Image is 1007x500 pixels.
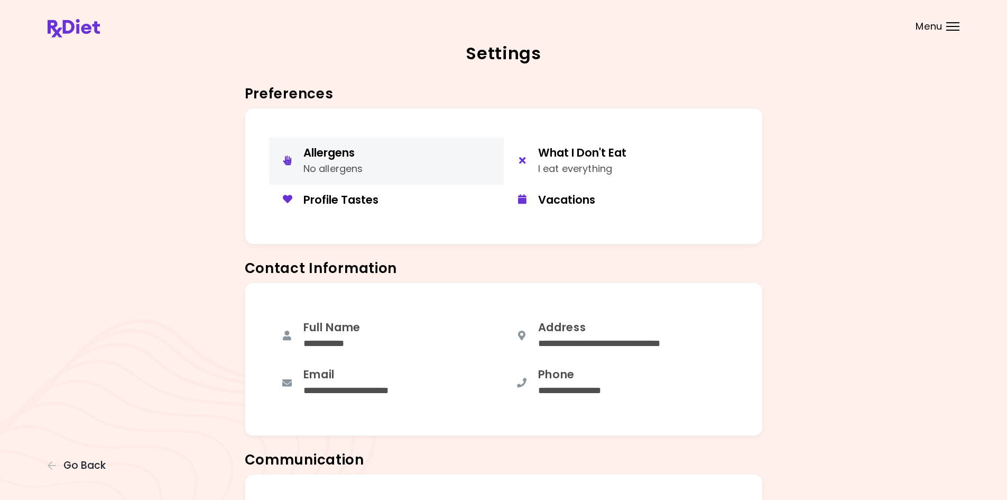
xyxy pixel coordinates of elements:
[303,193,496,207] div: Profile Tastes
[303,161,363,177] div: No allergens
[245,260,763,277] h3: Contact Information
[538,320,699,334] div: Address
[538,193,731,207] div: Vacations
[538,161,626,177] div: I eat everything
[48,19,100,38] img: RxDiet
[303,146,363,160] div: Allergens
[48,460,111,471] button: Go Back
[916,22,943,31] span: Menu
[48,45,959,62] h2: Settings
[538,146,626,160] div: What I Don't Eat
[303,367,417,381] div: Email
[245,452,763,469] h3: Communication
[63,460,106,471] span: Go Back
[504,138,738,185] button: What I Don't EatI eat everything
[303,320,363,334] div: Full Name
[245,86,763,103] h3: Preferences
[269,138,504,185] button: AllergensNo allergens
[269,185,504,215] button: Profile Tastes
[538,367,624,381] div: Phone
[504,185,738,215] button: Vacations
